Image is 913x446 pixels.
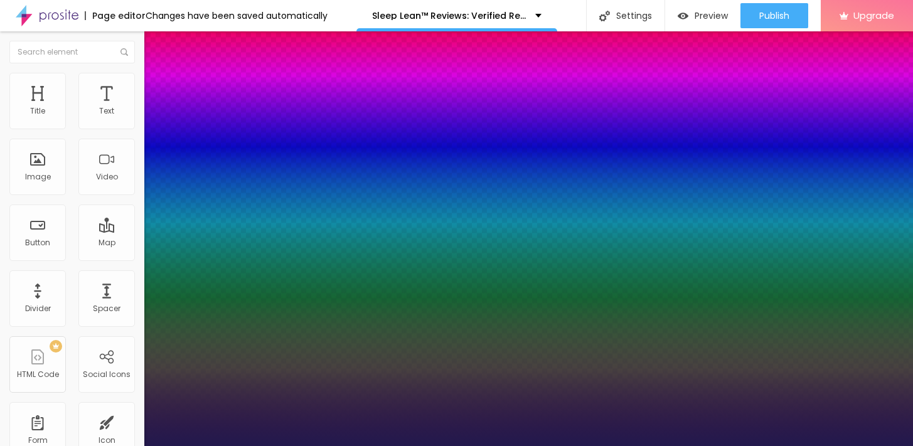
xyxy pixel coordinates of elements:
div: Social Icons [83,370,131,379]
div: Image [25,173,51,181]
input: Search element [9,41,135,63]
img: Icone [120,48,128,56]
div: HTML Code [17,370,59,379]
div: Text [99,107,114,115]
div: Map [99,238,115,247]
div: Video [96,173,118,181]
img: Icone [599,11,610,21]
div: Spacer [93,304,120,313]
div: Form [28,436,48,445]
button: Preview [665,3,740,28]
span: Upgrade [853,10,894,21]
div: Changes have been saved automatically [146,11,328,20]
img: view-1.svg [678,11,688,21]
button: Publish [740,3,808,28]
div: Button [25,238,50,247]
div: Page editor [85,11,146,20]
div: Title [30,107,45,115]
span: Preview [695,11,728,21]
p: Sleep Lean™ Reviews: Verified Results, Ingredient Science, and Expert Opinions [372,11,526,20]
span: Publish [759,11,789,21]
div: Divider [25,304,51,313]
div: Icon [99,436,115,445]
